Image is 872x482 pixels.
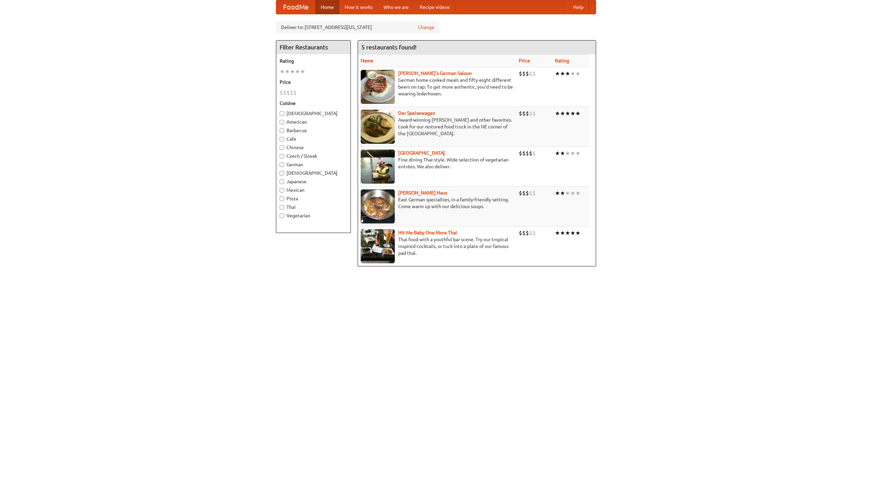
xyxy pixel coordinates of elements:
img: satay.jpg [361,150,395,184]
label: American [280,119,347,125]
li: ★ [555,110,560,117]
label: Cafe [280,136,347,142]
a: Recipe videos [414,0,455,14]
li: $ [522,229,526,237]
li: ★ [570,150,575,157]
a: Who we are [378,0,414,14]
li: $ [522,110,526,117]
li: $ [280,89,283,96]
a: [GEOGRAPHIC_DATA] [398,150,445,156]
li: $ [526,110,529,117]
li: ★ [565,110,570,117]
label: [DEMOGRAPHIC_DATA] [280,170,347,176]
li: ★ [300,68,305,75]
a: Name [361,58,373,63]
li: $ [532,229,536,237]
li: $ [519,150,522,157]
a: Price [519,58,530,63]
li: ★ [565,229,570,237]
li: ★ [555,229,560,237]
input: Chinese [280,145,284,150]
li: ★ [555,189,560,197]
li: $ [286,89,290,96]
li: $ [522,189,526,197]
input: [DEMOGRAPHIC_DATA] [280,111,284,116]
a: [PERSON_NAME]'s German Saloon [398,71,472,76]
li: $ [522,70,526,77]
li: $ [290,89,293,96]
li: $ [532,150,536,157]
li: ★ [565,189,570,197]
img: speisewagen.jpg [361,110,395,144]
li: ★ [575,70,580,77]
li: ★ [575,229,580,237]
a: Home [315,0,339,14]
p: Thai food with a youthful bar scene. Try our tropical inspired cocktails, or tuck into a plate of... [361,236,513,256]
p: Fine dining Thai-style. Wide selection of vegetarian entrées. We also deliver. [361,156,513,170]
li: ★ [555,70,560,77]
input: Thai [280,205,284,209]
a: How it works [339,0,378,14]
input: Mexican [280,188,284,192]
input: Cafe [280,137,284,141]
img: babythai.jpg [361,229,395,263]
li: ★ [565,150,570,157]
p: German home-cooked meals and fifty-eight different beers on tap. To get more authentic, you'd nee... [361,77,513,97]
div: Deliver to: [STREET_ADDRESS][US_STATE] [276,21,439,33]
input: Czech / Slovak [280,154,284,158]
a: Help [568,0,589,14]
li: $ [526,150,529,157]
li: $ [532,110,536,117]
h5: Rating [280,58,347,64]
li: ★ [560,110,565,117]
li: $ [526,229,529,237]
li: ★ [575,150,580,157]
li: $ [529,189,532,197]
li: $ [532,189,536,197]
input: [DEMOGRAPHIC_DATA] [280,171,284,175]
li: $ [529,70,532,77]
li: ★ [295,68,300,75]
label: [DEMOGRAPHIC_DATA] [280,110,347,117]
li: ★ [565,70,570,77]
input: Pizza [280,197,284,201]
li: ★ [290,68,295,75]
li: $ [529,229,532,237]
li: $ [519,229,522,237]
img: kohlhaus.jpg [361,189,395,223]
label: Japanese [280,178,347,185]
li: $ [526,189,529,197]
li: ★ [575,110,580,117]
a: Change [418,24,434,31]
a: [PERSON_NAME] Haus [398,190,447,196]
li: ★ [570,110,575,117]
li: $ [526,70,529,77]
li: ★ [280,68,285,75]
label: Thai [280,204,347,211]
label: Vegetarian [280,212,347,219]
li: $ [522,150,526,157]
li: $ [529,150,532,157]
li: $ [519,70,522,77]
li: $ [529,110,532,117]
li: ★ [570,70,575,77]
a: Der Speisewagen [398,110,435,116]
a: Hit Me Baby One More Thai [398,230,457,235]
li: $ [293,89,297,96]
h4: Filter Restaurants [276,41,351,54]
li: ★ [570,189,575,197]
label: Pizza [280,195,347,202]
h5: Price [280,79,347,85]
ng-pluralize: 5 restaurants found! [361,44,417,50]
li: ★ [570,229,575,237]
label: Barbecue [280,127,347,134]
label: Mexican [280,187,347,193]
a: FoodMe [276,0,315,14]
input: Vegetarian [280,214,284,218]
p: Award-winning [PERSON_NAME] and other favorites. Look for our restored food truck in the NE corne... [361,116,513,137]
li: $ [519,189,522,197]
